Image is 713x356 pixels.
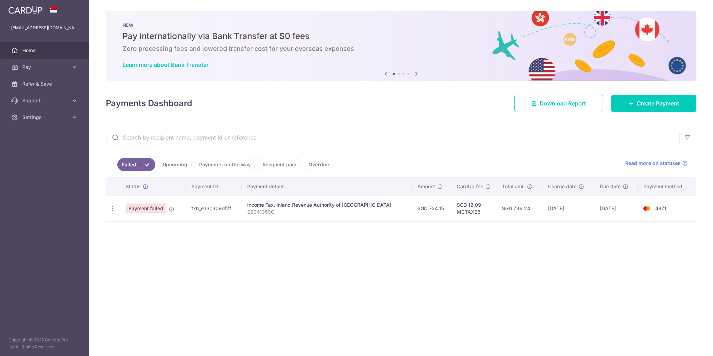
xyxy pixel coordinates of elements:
[126,204,166,213] span: Payment failed
[640,204,654,213] img: Bank Card
[247,201,406,208] div: Income Tax. Inland Revenue Authority of [GEOGRAPHIC_DATA]
[123,31,680,42] h5: Pay internationally via Bank Transfer at $0 fees
[600,183,621,190] span: Due date
[655,205,666,211] span: 4871
[22,80,68,87] span: Refer & Save
[242,177,412,196] th: Payment details
[8,6,42,14] img: CardUp
[502,183,525,190] span: Total amt.
[540,99,586,108] span: Download Report
[195,158,255,171] a: Payments on the way
[123,45,680,53] h6: Zero processing fees and lowered transfer cost for your overseas expenses
[186,177,242,196] th: Payment ID
[106,126,679,149] input: Search by recipient name, payment id or reference
[638,177,696,196] th: Payment method
[304,158,334,171] a: Overdue
[258,158,301,171] a: Recipient paid
[637,99,679,108] span: Create Payment
[158,158,192,171] a: Upcoming
[417,183,435,190] span: Amount
[117,158,155,171] a: Failed
[247,208,406,215] p: S9041359G
[625,160,681,167] span: Read more on statuses
[514,95,603,112] a: Download Report
[22,97,68,104] span: Support
[106,11,696,81] img: Bank transfer banner
[186,196,242,221] td: txn_ea3c309df7f
[457,183,483,190] span: CardUp fee
[412,196,451,221] td: SGD 724.15
[542,196,594,221] td: [DATE]
[126,183,141,190] span: Status
[11,24,78,31] p: [EMAIL_ADDRESS][DOMAIN_NAME]
[123,22,680,28] p: NEW
[594,196,638,221] td: [DATE]
[123,61,209,68] a: Learn more about Bank Transfer
[496,196,542,221] td: SGD 736.24
[625,160,688,167] a: Read more on statuses
[451,196,496,221] td: SGD 12.09 MCTAX25
[22,114,68,121] span: Settings
[611,95,696,112] a: Create Payment
[22,47,68,54] span: Home
[548,183,577,190] span: Charge date
[106,97,192,110] h4: Payments Dashboard
[22,64,68,71] span: Pay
